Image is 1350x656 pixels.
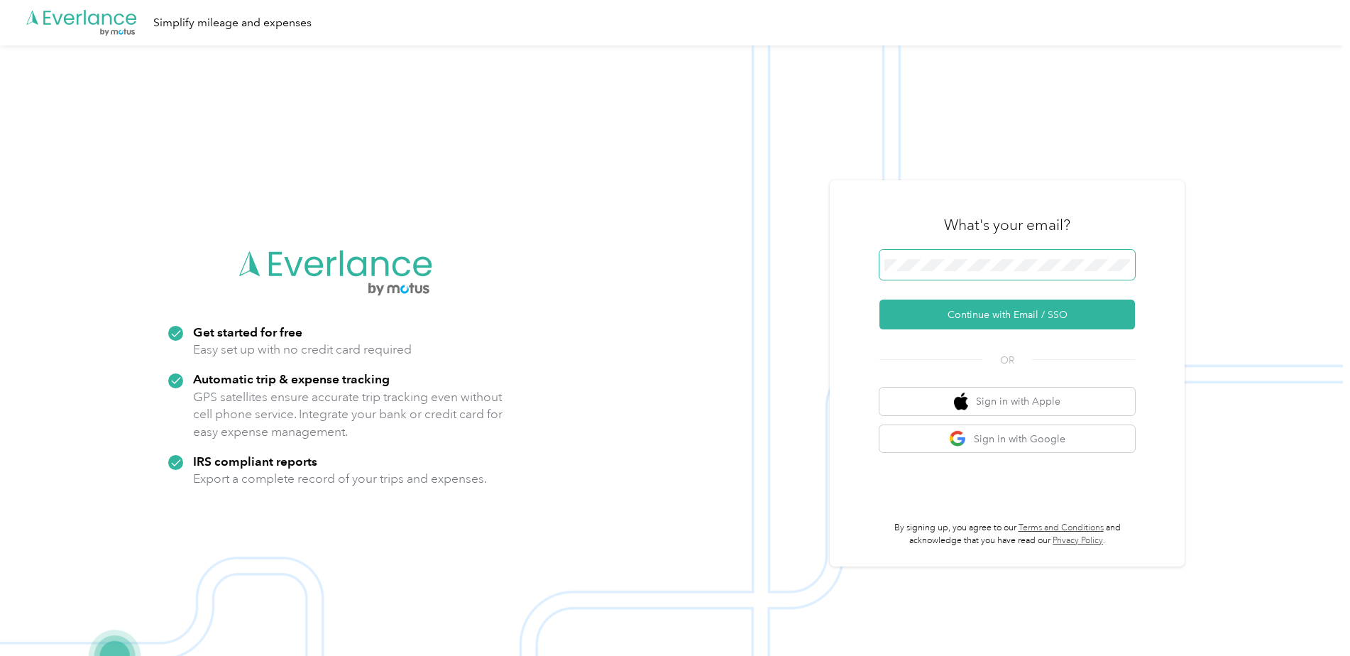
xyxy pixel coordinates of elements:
strong: Automatic trip & expense tracking [193,371,390,386]
p: Export a complete record of your trips and expenses. [193,470,487,488]
div: Simplify mileage and expenses [153,14,312,32]
button: google logoSign in with Google [879,425,1135,453]
p: GPS satellites ensure accurate trip tracking even without cell phone service. Integrate your bank... [193,388,503,441]
strong: Get started for free [193,324,302,339]
button: apple logoSign in with Apple [879,388,1135,415]
p: By signing up, you agree to our and acknowledge that you have read our . [879,522,1135,547]
img: google logo [949,430,967,448]
button: Continue with Email / SSO [879,300,1135,329]
p: Easy set up with no credit card required [193,341,412,359]
span: OR [982,353,1032,368]
a: Terms and Conditions [1019,523,1104,533]
img: apple logo [954,393,968,410]
a: Privacy Policy [1053,535,1103,546]
h3: What's your email? [944,215,1070,235]
strong: IRS compliant reports [193,454,317,469]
